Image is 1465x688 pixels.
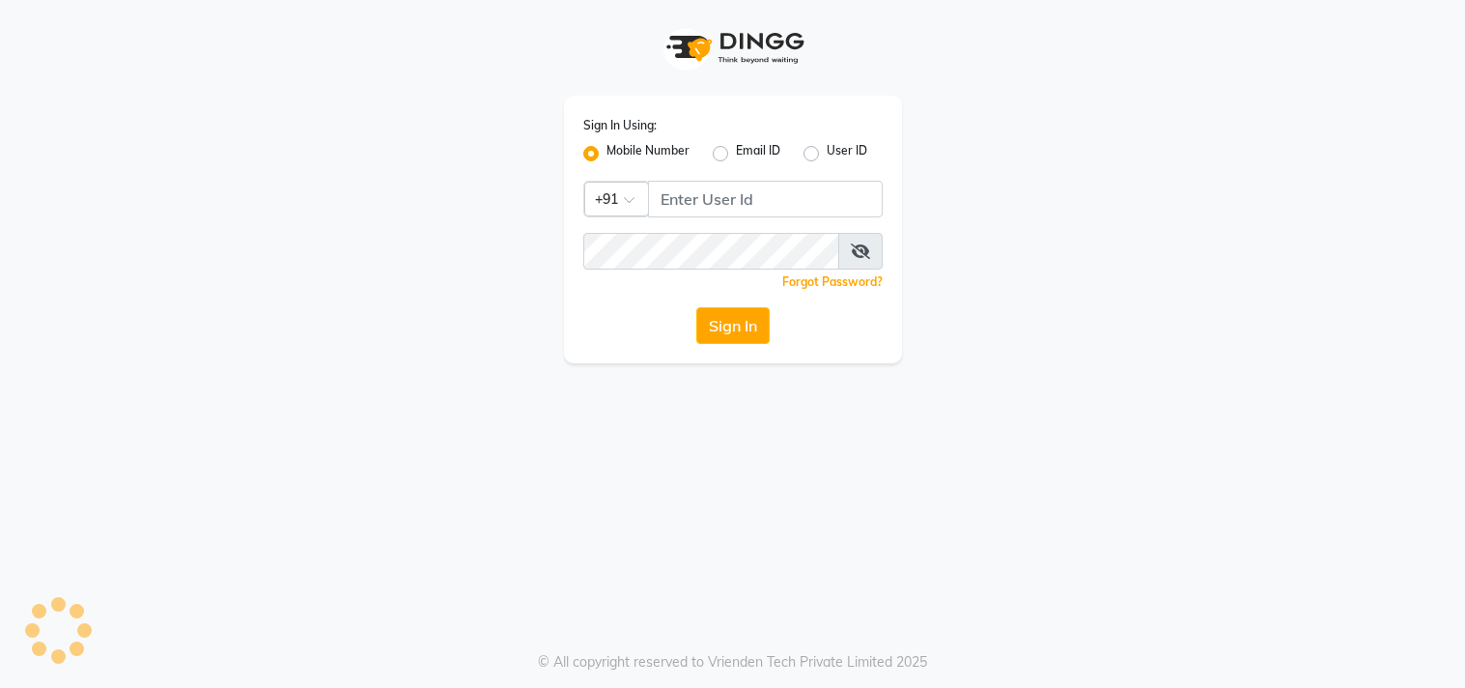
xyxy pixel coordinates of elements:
label: Mobile Number [606,142,690,165]
button: Sign In [696,307,770,344]
label: User ID [827,142,867,165]
label: Email ID [736,142,780,165]
input: Username [583,233,839,270]
a: Forgot Password? [782,274,883,289]
label: Sign In Using: [583,117,657,134]
img: logo1.svg [656,19,810,76]
input: Username [648,181,883,217]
